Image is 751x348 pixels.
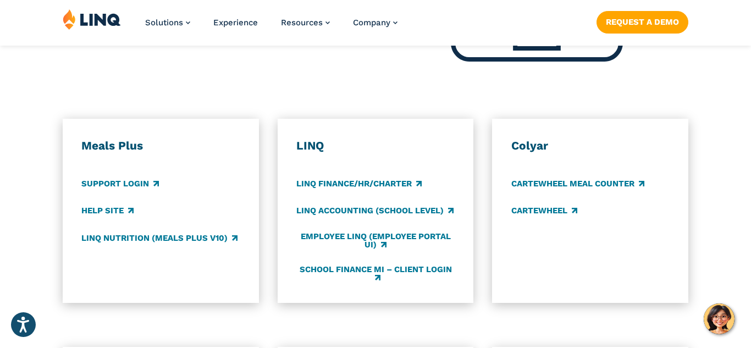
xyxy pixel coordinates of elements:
a: CARTEWHEEL [511,205,577,217]
nav: Button Navigation [597,9,688,33]
a: Help Site [81,205,134,217]
h3: LINQ [296,139,455,153]
a: Experience [213,18,258,27]
span: Company [353,18,390,27]
a: LINQ Accounting (school level) [296,205,454,217]
button: Hello, have a question? Let’s chat. [704,303,735,334]
a: LINQ Finance/HR/Charter [296,178,422,190]
a: Company [353,18,397,27]
a: Request a Demo [597,11,688,33]
a: CARTEWHEEL Meal Counter [511,178,644,190]
img: LINQ | K‑12 Software [63,9,121,30]
h3: Meals Plus [81,139,240,153]
a: School Finance MI – Client Login [296,265,455,283]
a: LINQ Nutrition (Meals Plus v10) [81,232,238,244]
nav: Primary Navigation [145,9,397,45]
a: Support Login [81,178,159,190]
h3: Colyar [511,139,670,153]
a: Resources [281,18,330,27]
a: Employee LINQ (Employee Portal UI) [296,232,455,250]
span: Resources [281,18,323,27]
a: Solutions [145,18,190,27]
span: Solutions [145,18,183,27]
